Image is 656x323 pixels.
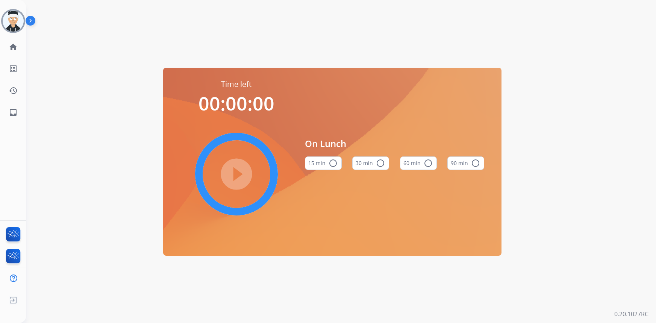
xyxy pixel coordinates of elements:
[447,156,484,170] button: 90 min
[471,159,480,168] mat-icon: radio_button_unchecked
[9,86,18,95] mat-icon: history
[352,156,389,170] button: 30 min
[305,156,342,170] button: 15 min
[198,91,274,116] span: 00:00:00
[9,108,18,117] mat-icon: inbox
[305,137,485,150] span: On Lunch
[3,11,24,32] img: avatar
[614,309,648,318] p: 0.20.1027RC
[424,159,433,168] mat-icon: radio_button_unchecked
[376,159,385,168] mat-icon: radio_button_unchecked
[9,42,18,52] mat-icon: home
[221,79,251,89] span: Time left
[9,64,18,73] mat-icon: list_alt
[400,156,437,170] button: 60 min
[329,159,338,168] mat-icon: radio_button_unchecked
